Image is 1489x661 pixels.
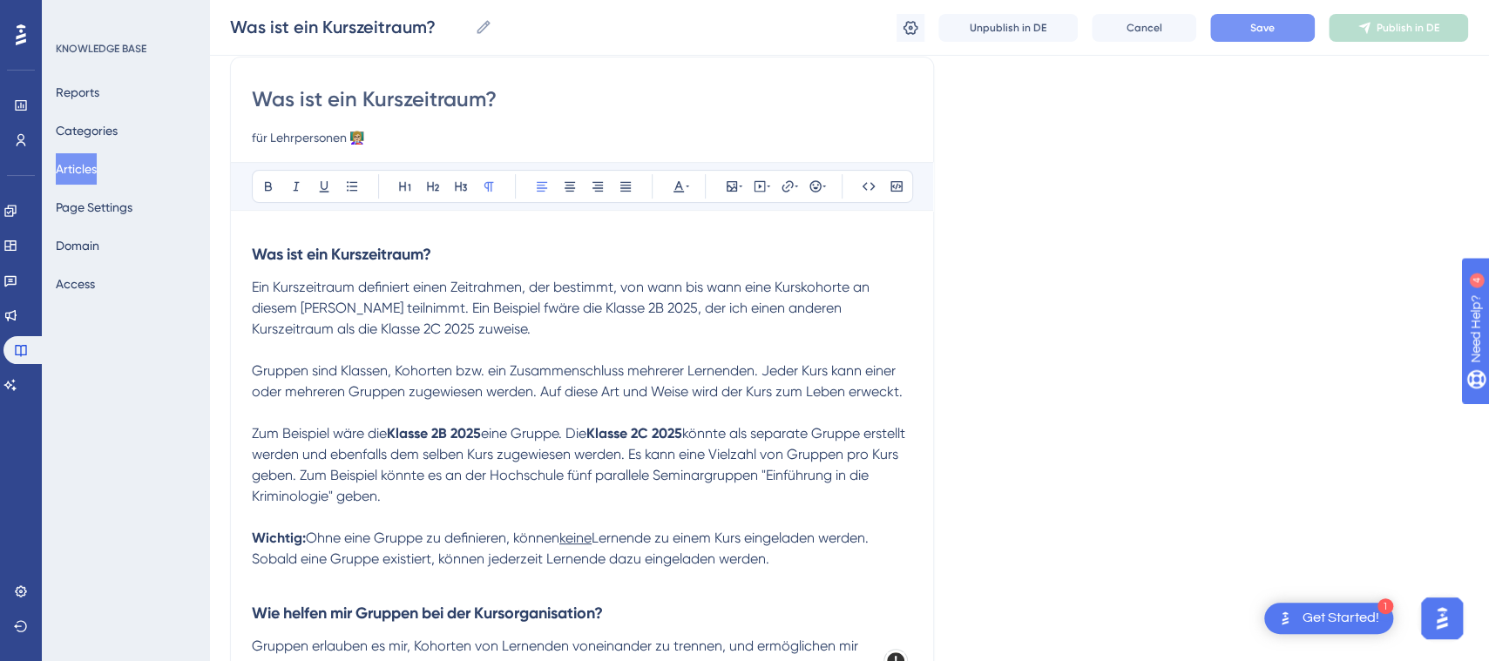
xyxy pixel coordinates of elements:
[1377,598,1393,614] div: 1
[1329,14,1468,42] button: Publish in DE
[252,362,903,400] span: Gruppen sind Klassen, Kohorten bzw. ein Zusammenschluss mehrerer Lernenden. Jeder Kurs kann einer...
[56,192,132,223] button: Page Settings
[252,529,306,546] strong: Wichtig:
[252,425,387,442] span: Zum Beispiel wäre die
[230,15,468,39] input: Article Name
[1303,609,1379,628] div: Get Started!
[586,425,682,442] strong: Klasse 2C 2025
[56,230,99,261] button: Domain
[56,77,99,108] button: Reports
[252,245,431,264] strong: Was ist ein Kurszeitraum?
[56,115,118,146] button: Categories
[559,529,592,546] span: keine
[1416,592,1468,644] iframe: UserGuiding AI Assistant Launcher
[121,9,126,23] div: 4
[1275,608,1296,629] img: launcher-image-alternative-text
[387,425,481,442] strong: Klasse 2B 2025
[481,425,586,442] span: eine Gruppe. Die
[1264,603,1393,634] div: Open Get Started! checklist, remaining modules: 1
[938,14,1078,42] button: Unpublish in DE
[252,85,912,113] input: Article Title
[41,4,109,25] span: Need Help?
[1092,14,1196,42] button: Cancel
[1210,14,1315,42] button: Save
[56,268,95,300] button: Access
[1127,21,1162,35] span: Cancel
[970,21,1046,35] span: Unpublish in DE
[1377,21,1439,35] span: Publish in DE
[306,529,559,546] span: Ohne eine Gruppe zu definieren, können
[56,42,146,56] div: KNOWLEDGE BASE
[252,127,912,148] input: Article Description
[56,153,97,185] button: Articles
[252,604,603,623] strong: Wie helfen mir Gruppen bei der Kursorganisation?
[252,279,873,337] span: Ein Kurszeitraum definiert einen Zeitrahmen, der bestimmt, von wann bis wann eine Kurskohorte an ...
[1250,21,1275,35] span: Save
